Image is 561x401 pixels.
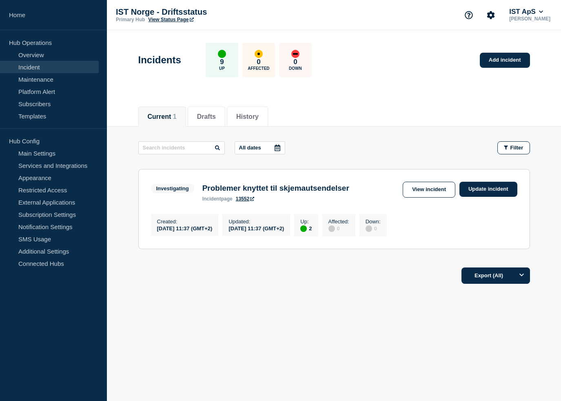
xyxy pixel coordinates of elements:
p: Down [289,66,302,71]
p: Up [219,66,225,71]
p: Affected : [328,218,349,225]
a: View incident [403,182,455,198]
button: Filter [497,141,530,154]
button: Export (All) [461,267,530,284]
div: up [300,225,307,232]
p: [PERSON_NAME] [508,16,552,22]
button: IST ApS [508,8,545,16]
div: [DATE] 11:37 (GMT+2) [228,225,284,232]
span: incident [202,196,221,202]
div: disabled [366,225,372,232]
a: 13552 [236,196,254,202]
div: 0 [328,225,349,232]
button: History [236,113,259,120]
button: Account settings [482,7,499,24]
a: View Status Page [148,17,193,22]
p: Affected [248,66,269,71]
button: Options [514,267,530,284]
div: disabled [328,225,335,232]
p: 0 [293,58,297,66]
h1: Incidents [138,54,181,66]
p: Created : [157,218,213,225]
button: Current 1 [148,113,177,120]
p: All dates [239,145,261,151]
p: 9 [220,58,224,66]
div: [DATE] 11:37 (GMT+2) [157,225,213,232]
p: 0 [257,58,260,66]
p: Up : [300,218,312,225]
div: affected [255,50,263,58]
span: Filter [510,145,523,151]
button: All dates [235,141,285,154]
div: 0 [366,225,381,232]
button: Drafts [197,113,216,120]
a: Update incident [459,182,517,197]
input: Search incidents [138,141,225,154]
a: Add incident [480,53,530,68]
button: Support [460,7,477,24]
span: 1 [173,113,177,120]
div: up [218,50,226,58]
div: down [291,50,299,58]
span: Investigating [151,184,194,193]
p: Updated : [228,218,284,225]
h3: Problemer knyttet til skjemautsendelser [202,184,349,193]
p: Down : [366,218,381,225]
div: 2 [300,225,312,232]
p: page [202,196,233,202]
p: IST Norge - Driftsstatus [116,7,279,17]
p: Primary Hub [116,17,145,22]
